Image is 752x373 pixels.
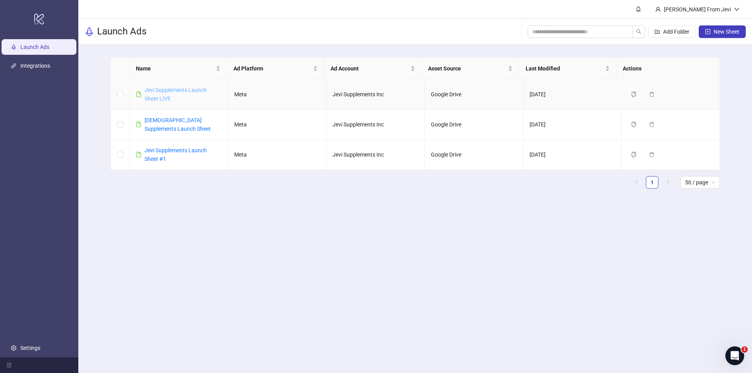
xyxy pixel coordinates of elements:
span: 50 / page [685,177,715,188]
td: Google Drive [425,110,523,140]
th: Last Modified [519,58,617,79]
li: 1 [646,176,658,189]
td: Jevi Supplements Inc [326,79,425,110]
span: copy [631,122,636,127]
button: Add Folder [648,25,696,38]
span: 1 [741,346,748,353]
div: [PERSON_NAME] From Jevi [661,5,734,14]
td: Jevi Supplements Inc [326,140,425,170]
span: left [634,180,639,184]
button: left [630,176,643,189]
span: bell [636,6,641,12]
span: copy [631,152,636,157]
span: rocket [85,27,94,36]
span: menu-fold [6,362,12,368]
span: folder-add [654,29,660,34]
td: Google Drive [425,140,523,170]
button: New Sheet [699,25,746,38]
a: Jevi Supplements Launch Sheet #1 [145,147,207,162]
span: Last Modified [526,64,604,73]
span: delete [649,92,654,97]
li: Next Page [662,176,674,189]
th: Ad Account [324,58,422,79]
li: Previous Page [630,176,643,189]
div: Page Size [680,176,720,189]
a: Settings [20,345,40,351]
span: copy [631,92,636,97]
a: 1 [646,177,658,188]
a: Launch Ads [20,44,49,50]
td: Meta [228,140,326,170]
span: New Sheet [714,29,739,35]
span: user [655,7,661,12]
span: plus-square [705,29,710,34]
td: Meta [228,79,326,110]
span: file [136,122,141,127]
td: Meta [228,110,326,140]
h3: Launch Ads [97,25,146,38]
span: delete [649,122,654,127]
span: down [734,7,739,12]
span: Asset Source [428,64,506,73]
span: search [636,29,642,34]
th: Name [130,58,227,79]
a: Jevi Supplements Launch Sheet LIVE [145,87,207,102]
span: file [136,152,141,157]
span: Name [136,64,214,73]
span: Ad Account [331,64,409,73]
span: Ad Platform [233,64,312,73]
td: Google Drive [425,79,523,110]
button: right [662,176,674,189]
span: file [136,92,141,97]
span: Add Folder [663,29,689,35]
th: Actions [616,58,714,79]
td: Jevi Supplements Inc [326,110,425,140]
span: delete [649,152,654,157]
td: [DATE] [523,140,622,170]
th: Asset Source [422,58,519,79]
a: [DEMOGRAPHIC_DATA] Supplements Launch Sheet [145,117,211,132]
a: Integrations [20,63,50,69]
td: [DATE] [523,110,622,140]
iframe: Intercom live chat [725,346,744,365]
th: Ad Platform [227,58,325,79]
td: [DATE] [523,79,622,110]
span: right [665,180,670,184]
